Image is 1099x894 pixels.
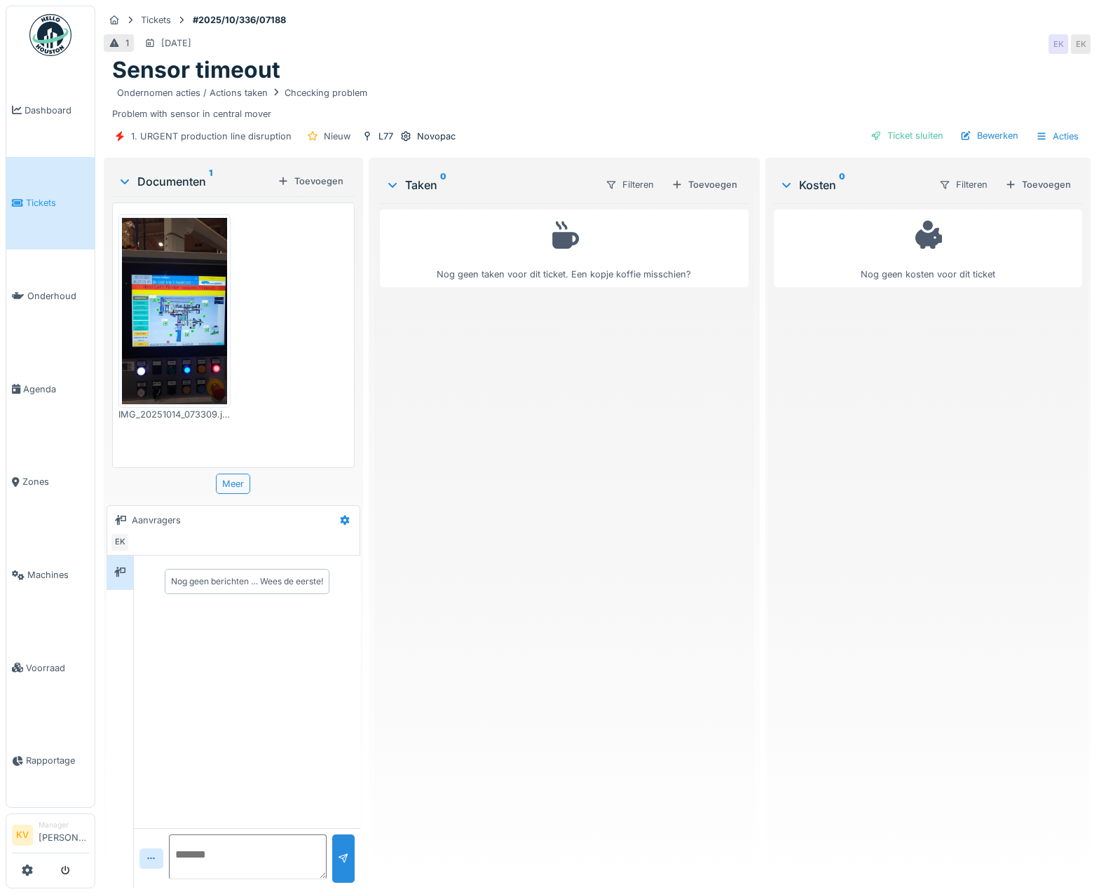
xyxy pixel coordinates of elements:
[12,820,89,853] a: KV Manager[PERSON_NAME]
[999,175,1077,194] div: Toevoegen
[171,575,323,588] div: Nog geen berichten … Wees de eerste!
[12,825,33,846] li: KV
[39,820,89,830] div: Manager
[839,177,845,193] sup: 0
[389,216,739,281] div: Nog geen taken voor dit ticket. Een kopje koffie misschien?
[216,474,250,494] div: Meer
[26,661,89,675] span: Voorraad
[23,383,89,396] span: Agenda
[1049,34,1068,54] div: EK
[783,216,1073,281] div: Nog geen kosten voor dit ticket
[27,289,89,303] span: Onderhoud
[865,126,949,145] div: Ticket sluiten
[122,218,227,404] img: 53dqlrvkpcytpohu852il9lgwnd9
[25,104,89,117] span: Dashboard
[112,57,280,83] h1: Sensor timeout
[125,36,129,50] div: 1
[110,532,130,552] div: EK
[933,174,994,195] div: Filteren
[26,754,89,767] span: Rapportage
[779,177,927,193] div: Kosten
[6,343,95,436] a: Agenda
[187,13,292,27] strong: #2025/10/336/07188
[1030,126,1085,146] div: Acties
[6,157,95,250] a: Tickets
[6,249,95,343] a: Onderhoud
[378,130,393,143] div: L77
[324,130,350,143] div: Nieuw
[6,64,95,157] a: Dashboard
[417,130,456,143] div: Novopac
[132,514,181,527] div: Aanvragers
[272,172,349,191] div: Toevoegen
[112,84,1082,121] div: Problem with sensor in central mover
[27,568,89,582] span: Machines
[118,408,231,421] div: IMG_20251014_073309.jpg
[1071,34,1091,54] div: EK
[6,621,95,715] a: Voorraad
[385,177,594,193] div: Taken
[6,528,95,621] a: Machines
[29,14,71,56] img: Badge_color-CXgf-gQk.svg
[955,126,1024,145] div: Bewerken
[26,196,89,209] span: Tickets
[117,86,367,99] div: Ondernomen acties / Actions taken Chcecking problem
[6,436,95,529] a: Zones
[39,820,89,850] li: [PERSON_NAME]
[118,173,272,190] div: Documenten
[131,130,292,143] div: 1. URGENT production line disruption
[599,174,660,195] div: Filteren
[6,715,95,808] a: Rapportage
[161,36,191,50] div: [DATE]
[209,173,212,190] sup: 1
[141,13,171,27] div: Tickets
[440,177,446,193] sup: 0
[22,475,89,488] span: Zones
[666,175,743,194] div: Toevoegen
